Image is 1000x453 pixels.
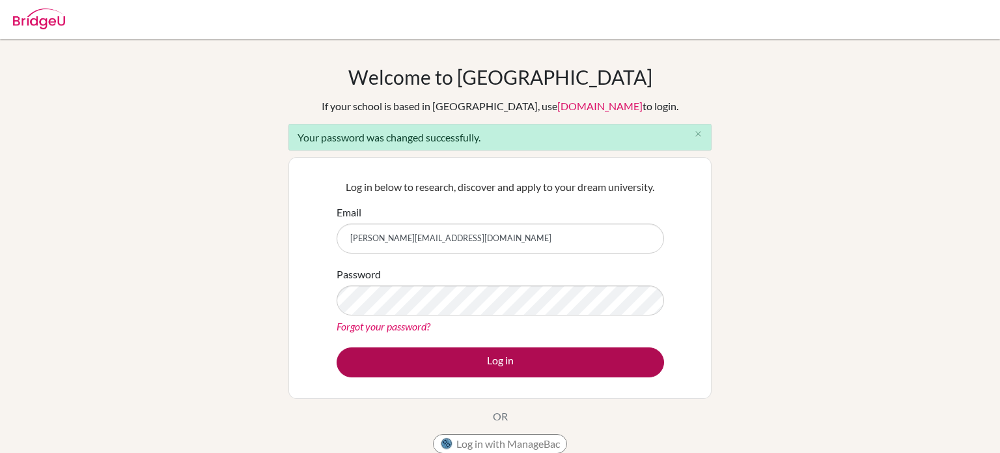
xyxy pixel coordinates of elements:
button: Close [685,124,711,144]
img: Bridge-U [13,8,65,29]
i: close [693,129,703,139]
a: [DOMAIN_NAME] [557,100,643,112]
label: Email [337,205,361,220]
div: Your password was changed successfully. [288,124,712,151]
h1: Welcome to [GEOGRAPHIC_DATA] [348,65,652,89]
div: If your school is based in [GEOGRAPHIC_DATA], use to login. [322,98,678,114]
p: Log in below to research, discover and apply to your dream university. [337,179,664,195]
p: OR [493,409,508,424]
a: Forgot your password? [337,320,430,332]
label: Password [337,267,381,282]
button: Log in [337,347,664,377]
